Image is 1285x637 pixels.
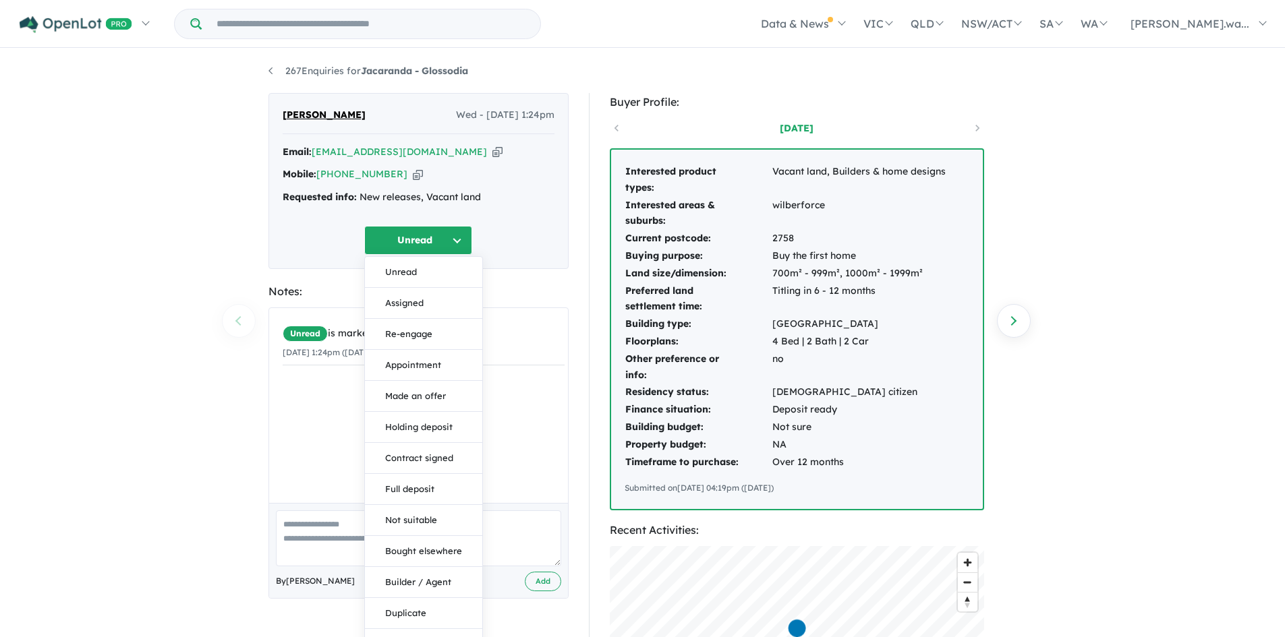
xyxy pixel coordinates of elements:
button: Unread [365,257,482,288]
strong: Mobile: [283,168,316,180]
strong: Requested info: [283,191,357,203]
td: Vacant land, Builders & home designs [772,163,946,197]
td: Not sure [772,419,946,436]
div: Submitted on [DATE] 04:19pm ([DATE]) [625,481,969,495]
td: [GEOGRAPHIC_DATA] [772,315,946,333]
td: no [772,351,946,384]
td: Other preference or info: [625,351,772,384]
button: Zoom out [958,572,977,592]
td: Interested areas & suburbs: [625,197,772,231]
td: Current postcode: [625,230,772,247]
span: Reset bearing to north [958,593,977,611]
td: Preferred land settlement time: [625,282,772,316]
button: Zoom in [958,553,977,572]
button: Duplicate [365,598,482,629]
td: 700m² - 999m², 1000m² - 1999m² [772,265,946,282]
span: Unread [283,326,328,342]
span: [PERSON_NAME] [283,107,366,123]
small: [DATE] 1:24pm ([DATE]) [283,347,374,357]
span: [PERSON_NAME].wa... [1131,17,1249,30]
strong: Jacaranda - Glossodia [361,65,468,77]
td: wilberforce [772,197,946,231]
button: Reset bearing to north [958,592,977,611]
td: Land size/dimension: [625,265,772,282]
strong: Email: [283,146,312,158]
button: Assigned [365,288,482,319]
input: Try estate name, suburb, builder or developer [204,9,538,38]
div: New releases, Vacant land [283,189,554,206]
button: Not suitable [365,505,482,536]
td: Finance situation: [625,401,772,419]
button: Re-engage [365,319,482,350]
button: Unread [364,226,472,255]
div: Notes: [268,282,569,301]
button: Bought elsewhere [365,536,482,567]
a: [DATE] [739,121,854,135]
td: 4 Bed | 2 Bath | 2 Car [772,333,946,351]
button: Copy [413,167,423,181]
button: Copy [492,145,503,159]
td: NA [772,436,946,454]
td: [DEMOGRAPHIC_DATA] citizen [772,384,946,401]
button: Full deposit [365,474,482,505]
button: Appointment [365,350,482,381]
td: Building budget: [625,419,772,436]
td: Over 12 months [772,454,946,471]
button: Holding deposit [365,412,482,443]
td: Timeframe to purchase: [625,454,772,471]
td: Building type: [625,315,772,333]
button: Builder / Agent [365,567,482,598]
td: Buying purpose: [625,247,772,265]
span: Wed - [DATE] 1:24pm [456,107,554,123]
div: is marked. [283,326,565,342]
td: Interested product types: [625,163,772,197]
button: Contract signed [365,443,482,474]
nav: breadcrumb [268,63,1017,80]
td: Residency status: [625,384,772,401]
td: Deposit ready [772,401,946,419]
td: Property budget: [625,436,772,454]
div: Buyer Profile: [610,93,984,111]
div: Recent Activities: [610,521,984,539]
a: [PHONE_NUMBER] [316,168,407,180]
td: Buy the first home [772,247,946,265]
td: Floorplans: [625,333,772,351]
td: 2758 [772,230,946,247]
a: [EMAIL_ADDRESS][DOMAIN_NAME] [312,146,487,158]
span: By [PERSON_NAME] [276,574,355,588]
button: Add [525,572,561,591]
a: 267Enquiries forJacaranda - Glossodia [268,65,468,77]
button: Made an offer [365,381,482,412]
td: Titling in 6 - 12 months [772,282,946,316]
img: Openlot PRO Logo White [20,16,132,33]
